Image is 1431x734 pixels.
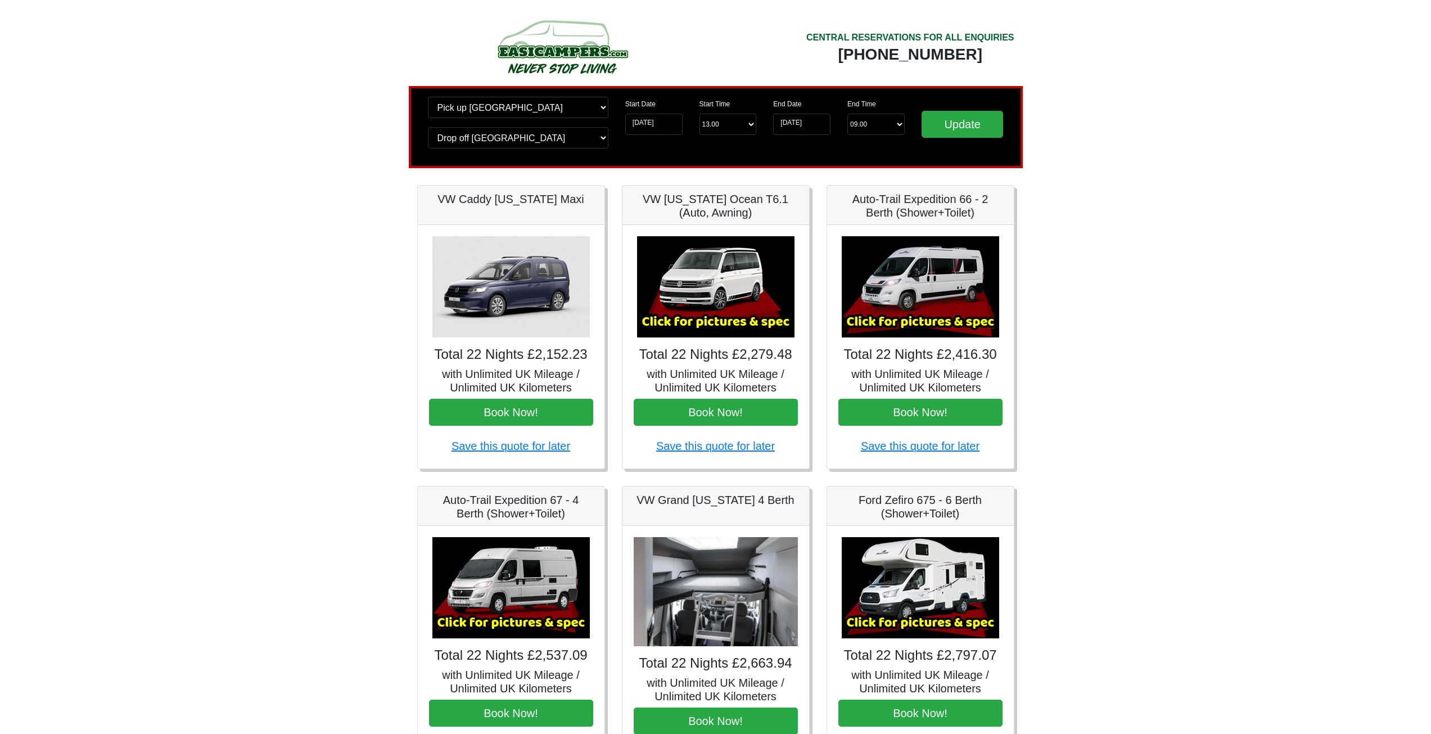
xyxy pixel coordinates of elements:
h4: Total 22 Nights £2,416.30 [838,346,1003,363]
h5: with Unlimited UK Mileage / Unlimited UK Kilometers [838,367,1003,394]
h4: Total 22 Nights £2,152.23 [429,346,593,363]
input: Start Date [625,114,683,135]
a: Save this quote for later [452,440,570,452]
h4: Total 22 Nights £2,537.09 [429,647,593,664]
h5: VW Grand [US_STATE] 4 Berth [634,493,798,507]
h5: Ford Zefiro 675 - 6 Berth (Shower+Toilet) [838,493,1003,520]
button: Book Now! [429,399,593,426]
img: VW Grand California 4 Berth [634,537,798,647]
h5: VW Caddy [US_STATE] Maxi [429,192,593,206]
input: Return Date [773,114,830,135]
button: Book Now! [634,399,798,426]
label: End Date [773,99,801,109]
input: Update [922,111,1004,138]
img: Auto-Trail Expedition 67 - 4 Berth (Shower+Toilet) [432,537,590,638]
h5: with Unlimited UK Mileage / Unlimited UK Kilometers [429,668,593,695]
button: Book Now! [838,399,1003,426]
img: VW Caddy California Maxi [432,236,590,337]
button: Book Now! [429,700,593,727]
div: CENTRAL RESERVATIONS FOR ALL ENQUIRIES [806,31,1014,44]
h5: with Unlimited UK Mileage / Unlimited UK Kilometers [838,668,1003,695]
h5: with Unlimited UK Mileage / Unlimited UK Kilometers [634,676,798,703]
h5: VW [US_STATE] Ocean T6.1 (Auto, Awning) [634,192,798,219]
h5: with Unlimited UK Mileage / Unlimited UK Kilometers [429,367,593,394]
h5: with Unlimited UK Mileage / Unlimited UK Kilometers [634,367,798,394]
a: Save this quote for later [861,440,979,452]
img: Ford Zefiro 675 - 6 Berth (Shower+Toilet) [842,537,999,638]
img: campers-checkout-logo.png [455,16,669,78]
h5: Auto-Trail Expedition 67 - 4 Berth (Shower+Toilet) [429,493,593,520]
a: Save this quote for later [656,440,775,452]
h5: Auto-Trail Expedition 66 - 2 Berth (Shower+Toilet) [838,192,1003,219]
label: Start Date [625,99,656,109]
img: Auto-Trail Expedition 66 - 2 Berth (Shower+Toilet) [842,236,999,337]
label: Start Time [699,99,730,109]
h4: Total 22 Nights £2,797.07 [838,647,1003,664]
button: Book Now! [838,700,1003,727]
img: VW California Ocean T6.1 (Auto, Awning) [637,236,795,337]
h4: Total 22 Nights £2,663.94 [634,655,798,672]
div: [PHONE_NUMBER] [806,44,1014,65]
label: End Time [847,99,876,109]
h4: Total 22 Nights £2,279.48 [634,346,798,363]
